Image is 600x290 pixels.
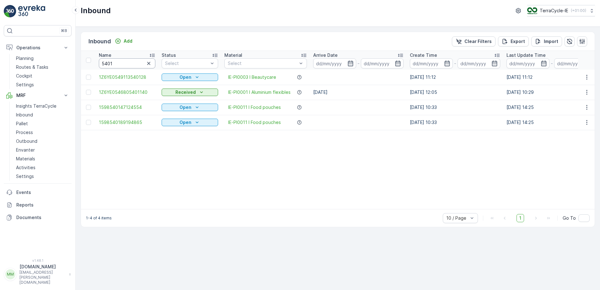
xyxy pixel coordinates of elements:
p: [EMAIL_ADDRESS][PERSON_NAME][DOMAIN_NAME] [19,270,66,285]
img: logo_light-DOdMpM7g.png [18,5,45,18]
button: MM[DOMAIN_NAME][EMAIL_ADDRESS][PERSON_NAME][DOMAIN_NAME] [4,264,72,285]
img: logo [4,5,16,18]
p: Inbound [16,112,33,118]
p: Last Update Time [506,52,546,58]
a: Pallet [13,119,72,128]
button: Import [531,36,562,46]
p: Status [162,52,176,58]
p: Insights TerraCycle [16,103,56,109]
td: [DATE] 11:12 [503,70,600,85]
p: Inbound [81,6,111,16]
input: dd/mm/yyyy [313,58,356,68]
a: Documents [4,211,72,224]
input: dd/mm/yyyy [410,58,453,68]
td: [DATE] 14:25 [503,100,600,115]
a: Materials [13,154,72,163]
div: Toggle Row Selected [86,120,91,125]
a: IE-PI0011 I Food pouches [228,119,281,126]
p: ⌘B [61,28,67,33]
p: Add [124,38,132,44]
p: - [357,60,360,67]
p: Export [511,38,525,45]
p: Arrive Date [313,52,338,58]
p: Planning [16,55,34,62]
p: Process [16,129,33,136]
td: [DATE] 10:29 [503,85,600,100]
div: Toggle Row Selected [86,75,91,80]
span: IE-PI0011 I Food pouches [228,104,281,110]
a: Settings [13,172,72,181]
p: Open [179,104,191,110]
span: Go To [563,215,576,221]
a: Insights TerraCycle [13,102,72,110]
button: Clear Filters [452,36,496,46]
button: Operations [4,41,72,54]
p: Activities [16,164,35,171]
span: 1 [517,214,524,222]
img: TC_CKGxpWm.png [527,7,537,14]
td: [DATE] 14:25 [503,115,600,130]
a: 1598540147124554 [99,104,155,110]
a: Planning [13,54,72,63]
td: [DATE] 10:33 [407,115,503,130]
span: v 1.48.1 [4,259,72,262]
a: Routes & Tasks [13,63,72,72]
td: [DATE] 12:05 [407,85,503,100]
p: Material [224,52,242,58]
p: Settings [16,173,34,180]
div: Toggle Row Selected [86,105,91,110]
a: 1Z6YE0549113540128 [99,74,155,80]
a: Activities [13,163,72,172]
a: Cockpit [13,72,72,80]
a: Settings [13,80,72,89]
a: Reports [4,199,72,211]
p: Select [165,60,208,67]
p: Received [175,89,196,95]
p: Reports [16,202,69,208]
p: Pallet [16,121,28,127]
td: [DATE] 10:33 [407,100,503,115]
button: Open [162,119,218,126]
p: - [454,60,456,67]
button: Open [162,73,218,81]
a: IE-PI0001 I Aluminium flexibles [228,89,291,95]
td: [DATE] [310,85,407,100]
a: 1Z6YE0546805401140 [99,89,155,95]
a: Events [4,186,72,199]
p: Events [16,189,69,196]
a: Outbound [13,137,72,146]
p: Materials [16,156,35,162]
p: ( +01:00 ) [571,8,586,13]
button: Received [162,89,218,96]
input: dd/mm/yyyy [361,58,404,68]
p: Create Time [410,52,437,58]
input: dd/mm/yyyy [458,58,501,68]
p: 1-4 of 4 items [86,216,112,221]
input: dd/mm/yyyy [554,58,597,68]
a: Process [13,128,72,137]
p: Name [99,52,111,58]
p: [DOMAIN_NAME] [19,264,66,270]
a: 1598540189194865 [99,119,155,126]
a: Envanter [13,146,72,154]
button: TerraCycle-IE(+01:00) [527,5,595,16]
p: Import [544,38,558,45]
button: MRF [4,89,72,102]
p: Operations [16,45,59,51]
a: IE-PI0003 I Beautycare [228,74,276,80]
p: Documents [16,214,69,221]
td: [DATE] 11:12 [407,70,503,85]
p: Outbound [16,138,37,144]
p: Settings [16,82,34,88]
button: Add [112,37,135,45]
p: MRF [16,92,59,99]
p: Routes & Tasks [16,64,48,70]
input: dd/mm/yyyy [506,58,549,68]
p: Clear Filters [464,38,492,45]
